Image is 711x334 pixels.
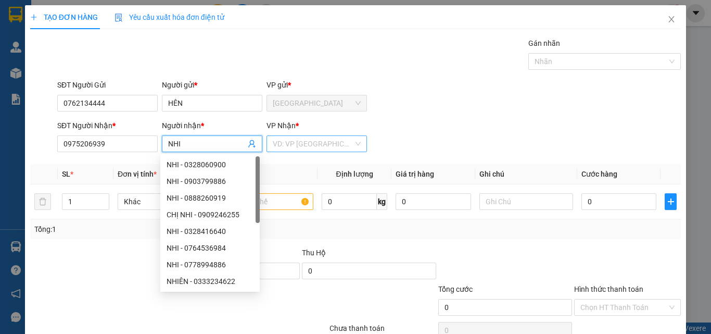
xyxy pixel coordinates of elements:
span: kg [377,193,387,210]
span: down [100,203,107,209]
div: CHỊ NHI - 0909246255 [167,209,253,220]
div: NHI - 0328416640 [167,226,253,237]
span: VP Nhận [266,121,296,130]
div: NHI - 0328416640 [160,223,260,240]
img: icon [115,14,123,22]
span: Đơn vị tính [118,170,157,178]
span: SL [62,170,70,178]
div: NHIÊN - 0333234622 [160,273,260,290]
th: Ghi chú [475,164,577,184]
span: Increase Value [97,194,109,202]
span: plus [30,14,37,21]
div: NHI - 0888260919 [167,192,253,204]
span: plus [665,197,676,206]
input: 0 [396,193,471,210]
div: NHI - 0903799886 [160,173,260,190]
span: Thu Hộ [302,249,326,257]
label: Gán nhãn [528,39,560,47]
span: Khác [124,194,205,209]
input: Ghi Chú [479,193,573,210]
span: user-add [248,140,256,148]
div: NHI - 0903799886 [167,176,253,187]
div: SĐT Người Nhận [57,120,158,131]
span: close [667,15,676,23]
span: TẠO ĐƠN HÀNG [30,13,98,21]
div: Tổng: 1 [34,224,275,235]
span: Giá trị hàng [396,170,434,178]
div: NHI - 0328060900 [160,156,260,173]
label: Hình thức thanh toán [574,285,643,293]
div: CHỊ NHI - 0909246255 [160,206,260,223]
input: VD: Bàn, Ghế [220,193,313,210]
div: NHI - 0328060900 [167,159,253,170]
div: SĐT Người Gửi [57,79,158,91]
div: Người gửi [162,79,262,91]
button: plus [665,193,677,210]
button: delete [34,193,51,210]
span: Tổng cước [438,285,473,293]
div: NHI - 0888260919 [160,190,260,206]
span: up [100,195,107,202]
span: Yêu cầu xuất hóa đơn điện tử [115,13,224,21]
button: Close [657,5,686,34]
div: NHIÊN - 0333234622 [167,276,253,287]
div: Người nhận [162,120,262,131]
div: NHI - 0764536984 [167,242,253,254]
span: Decrease Value [97,202,109,209]
span: Định lượng [336,170,373,178]
div: NHI - 0778994886 [167,259,253,270]
span: Ninh Hòa [273,95,361,111]
div: NHI - 0778994886 [160,256,260,273]
div: NHI - 0764536984 [160,240,260,256]
div: VP gửi [266,79,367,91]
span: Cước hàng [581,170,617,178]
